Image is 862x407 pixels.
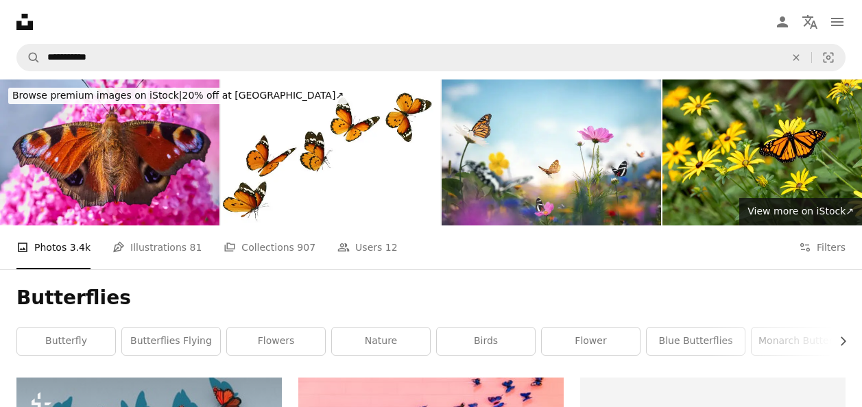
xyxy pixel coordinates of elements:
[16,44,846,71] form: Find visuals sitewide
[739,198,862,225] a: View more on iStock↗
[647,328,745,355] a: blue butterflies
[16,286,846,310] h1: Butterflies
[542,328,640,355] a: flower
[442,79,661,225] img: Butterflies On Flowers
[796,8,824,36] button: Language
[752,328,850,355] a: monarch butterflies
[830,328,846,355] button: scroll list to the right
[227,328,325,355] a: flowers
[17,328,115,355] a: butterfly
[12,90,182,101] span: Browse premium images on iStock |
[824,8,851,36] button: Menu
[190,240,202,255] span: 81
[221,79,440,225] img: Beautiful monarch butterfly
[112,225,202,269] a: Illustrations 81
[297,240,315,255] span: 907
[437,328,535,355] a: birds
[16,14,33,30] a: Home — Unsplash
[332,328,430,355] a: nature
[769,8,796,36] a: Log in / Sign up
[812,45,845,71] button: Visual search
[12,90,344,101] span: 20% off at [GEOGRAPHIC_DATA] ↗
[122,328,220,355] a: butterflies flying
[799,225,846,269] button: Filters
[224,225,315,269] a: Collections 907
[17,45,40,71] button: Search Unsplash
[385,240,398,255] span: 12
[781,45,811,71] button: Clear
[337,225,398,269] a: Users 12
[747,206,854,217] span: View more on iStock ↗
